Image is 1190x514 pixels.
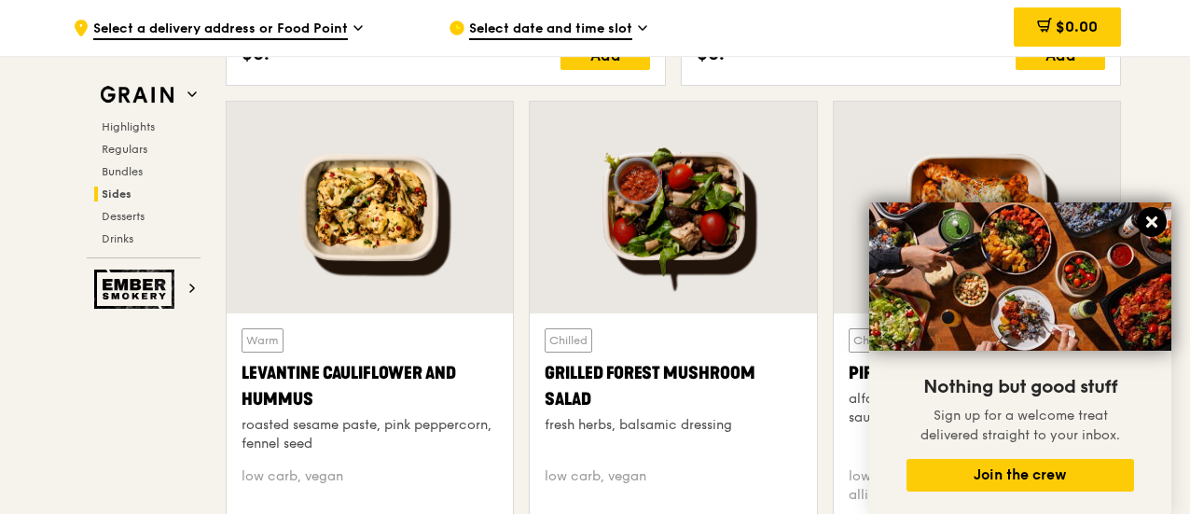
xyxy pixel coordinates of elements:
[242,328,284,353] div: Warm
[93,20,348,40] span: Select a delivery address or Food Point
[102,120,155,133] span: Highlights
[102,143,147,156] span: Regulars
[102,210,145,223] span: Desserts
[102,188,131,201] span: Sides
[560,40,650,70] div: Add
[545,467,801,505] div: low carb, vegan
[1137,207,1167,237] button: Close
[242,360,498,412] div: Levantine Cauliflower and Hummus
[102,165,143,178] span: Bundles
[242,416,498,453] div: roasted sesame paste, pink peppercorn, fennel seed
[849,467,1105,505] div: low carb, high protein, spicy, contains allium
[869,202,1171,351] img: DSC07876-Edit02-Large.jpeg
[1056,18,1098,35] span: $0.00
[923,376,1117,398] span: Nothing but good stuff
[920,408,1120,443] span: Sign up for a welcome treat delivered straight to your inbox.
[102,232,133,245] span: Drinks
[242,467,498,505] div: low carb, vegan
[849,328,896,353] div: Chilled
[545,360,801,412] div: Grilled Forest Mushroom Salad
[906,459,1134,492] button: Join the crew
[545,328,592,353] div: Chilled
[94,270,180,309] img: Ember Smokery web logo
[1016,40,1105,70] div: Add
[94,78,180,112] img: Grain web logo
[849,360,1105,386] div: Piri-piri Chicken Bites
[469,20,632,40] span: Select date and time slot
[545,416,801,435] div: fresh herbs, balsamic dressing
[849,390,1105,427] div: alfalfa sprouts, housemade piri-piri sauce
